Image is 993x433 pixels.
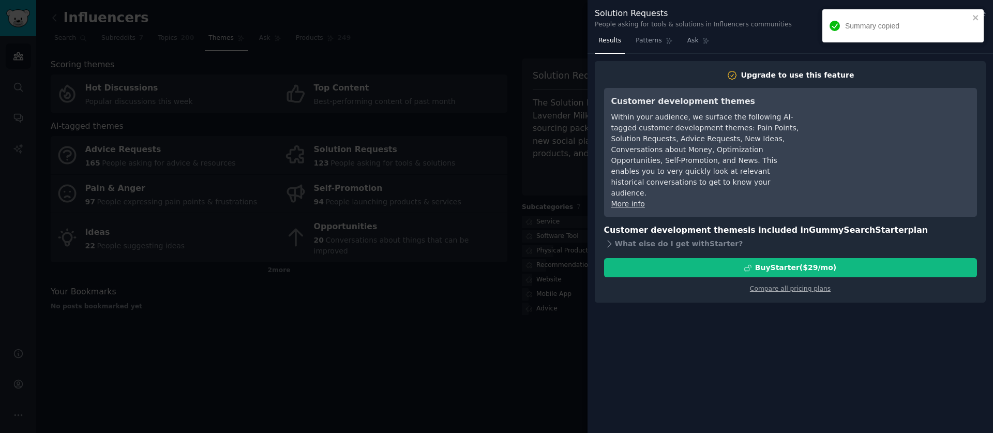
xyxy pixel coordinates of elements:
div: Solution Requests [595,7,792,20]
button: BuyStarter($29/mo) [604,258,977,277]
div: Within your audience, we surface the following AI-tagged customer development themes: Pain Points... [611,112,800,199]
span: Results [598,36,621,46]
a: Ask [684,33,713,54]
h3: Customer development themes [611,95,800,108]
div: What else do I get with Starter ? [604,236,977,251]
span: GummySearch Starter [809,225,908,235]
div: Buy Starter ($ 29 /mo ) [755,262,836,273]
div: Summary copied [845,21,969,32]
a: Patterns [632,33,676,54]
span: Patterns [636,36,661,46]
a: More info [611,200,645,208]
div: People asking for tools & solutions in Influencers communities [595,20,792,29]
iframe: YouTube video player [815,95,970,173]
div: Upgrade to use this feature [741,70,854,81]
a: Compare all pricing plans [750,285,831,292]
h3: Customer development themes is included in plan [604,224,977,237]
span: Ask [687,36,699,46]
a: Results [595,33,625,54]
button: close [972,13,980,22]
